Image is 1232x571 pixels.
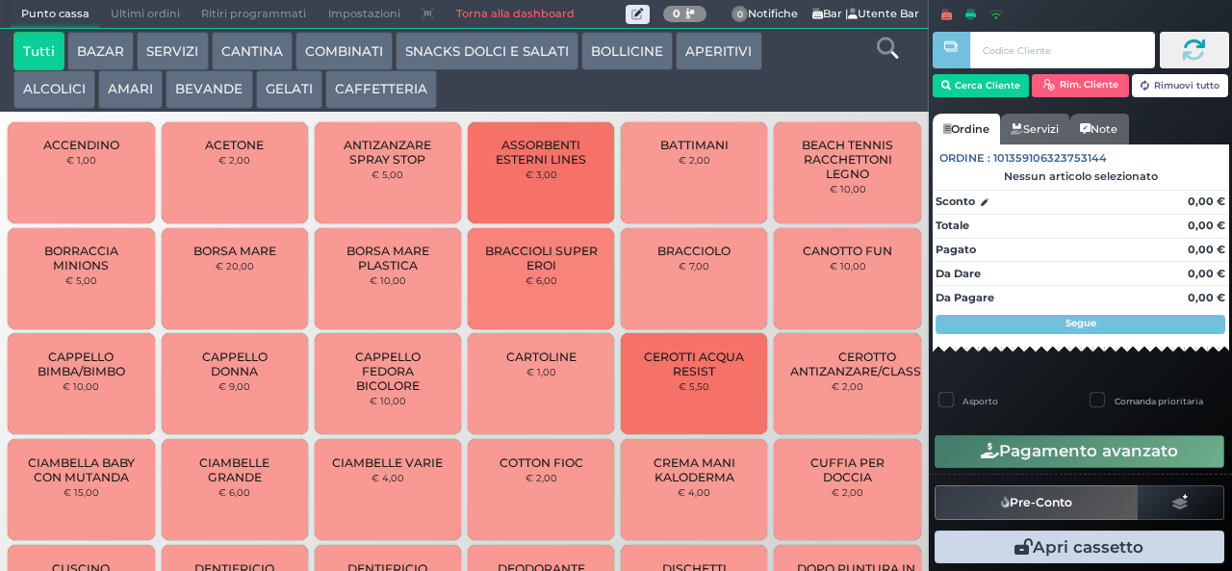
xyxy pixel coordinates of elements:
label: Comanda prioritaria [1115,395,1203,407]
span: BORSA MARE PLASTICA [331,244,446,273]
span: CANOTTO FUN [803,244,892,258]
button: Rim. Cliente [1032,74,1129,97]
small: € 10,00 [63,380,99,392]
span: Ordine : [939,150,990,167]
button: Cerca Cliente [933,74,1030,97]
small: € 2,00 [832,486,863,498]
span: CAPPELLO DONNA [177,350,292,378]
span: ACCENDINO [43,138,119,152]
strong: Sconto [936,194,975,210]
span: Punto cassa [11,1,100,28]
small: € 1,00 [526,366,556,377]
button: Pagamento avanzato [935,435,1224,468]
button: CAFFETTERIA [325,70,437,109]
span: Ritiri programmati [191,1,317,28]
label: Asporto [962,395,998,407]
strong: Totale [936,219,969,232]
span: 0 [731,6,749,23]
button: Tutti [13,32,64,70]
small: € 10,00 [830,183,866,195]
button: ALCOLICI [13,70,95,109]
span: BRACCIOLO [657,244,731,258]
span: CAPPELLO FEDORA BICOLORE [331,350,446,393]
span: BRACCIOLI SUPER EROI [484,244,599,273]
strong: Pagato [936,243,976,256]
small: € 7,00 [679,260,709,272]
strong: Da Dare [936,267,981,280]
span: ACETONE [205,138,264,152]
small: € 15,00 [64,486,99,498]
strong: 0,00 € [1188,291,1225,304]
small: € 3,00 [526,169,557,180]
strong: Da Pagare [936,291,994,304]
button: BAZAR [67,32,134,70]
span: Ultimi ordini [100,1,191,28]
span: CARTOLINE [506,350,577,364]
strong: 0,00 € [1188,267,1225,280]
strong: 0,00 € [1188,195,1225,208]
button: GELATI [256,70,322,109]
button: APERITIVI [676,32,761,70]
button: CANTINA [212,32,293,70]
strong: 0,00 € [1188,219,1225,232]
button: SERVIZI [137,32,208,70]
div: Nessun articolo selezionato [933,169,1229,183]
button: Apri cassetto [935,531,1224,563]
a: Torna alla dashboard [445,1,584,28]
a: Ordine [933,114,1000,144]
span: CEROTTO ANTIZANZARE/CLASSICO [790,350,943,378]
small: € 9,00 [218,380,250,392]
button: COMBINATI [295,32,393,70]
small: € 4,00 [678,486,710,498]
button: BOLLICINE [581,32,673,70]
small: € 6,00 [526,274,557,286]
span: CIAMBELLE GRANDE [177,455,292,484]
small: € 10,00 [370,395,406,406]
button: SNACKS DOLCI E SALATI [396,32,578,70]
small: € 6,00 [218,486,250,498]
span: CUFFIA PER DOCCIA [790,455,905,484]
span: CEROTTI ACQUA RESIST [637,350,752,378]
span: CIAMBELLA BABY CON MUTANDA [24,455,139,484]
span: ASSORBENTI ESTERNI LINES [484,138,599,167]
b: 0 [673,7,680,20]
strong: Segue [1065,317,1096,329]
small: € 5,00 [372,169,403,180]
a: Note [1069,114,1128,144]
a: Servizi [1000,114,1069,144]
small: € 2,00 [526,472,557,483]
small: € 20,00 [216,260,254,272]
small: € 10,00 [370,274,406,286]
span: CIAMBELLE VARIE [332,455,443,470]
small: € 2,00 [832,380,863,392]
small: € 1,00 [66,154,96,166]
button: Rimuovi tutto [1132,74,1229,97]
span: BORSA MARE [193,244,276,258]
span: BATTIMANI [660,138,729,152]
span: BEACH TENNIS RACCHETTONI LEGNO [790,138,905,181]
span: Impostazioni [318,1,411,28]
small: € 5,50 [679,380,709,392]
span: BORRACCIA MINIONS [24,244,139,273]
small: € 2,00 [218,154,250,166]
button: BEVANDE [166,70,252,109]
small: € 4,00 [372,472,404,483]
span: CAPPELLO BIMBA/BIMBO [24,350,139,378]
strong: 0,00 € [1188,243,1225,256]
span: ANTIZANZARE SPRAY STOP [331,138,446,167]
button: Pre-Conto [935,485,1139,520]
small: € 5,00 [65,274,97,286]
input: Codice Cliente [970,32,1154,68]
span: CREMA MANI KALODERMA [637,455,752,484]
small: € 2,00 [679,154,710,166]
span: 101359106323753144 [993,150,1107,167]
small: € 10,00 [830,260,866,272]
button: AMARI [98,70,163,109]
span: COTTON FIOC [500,455,583,470]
